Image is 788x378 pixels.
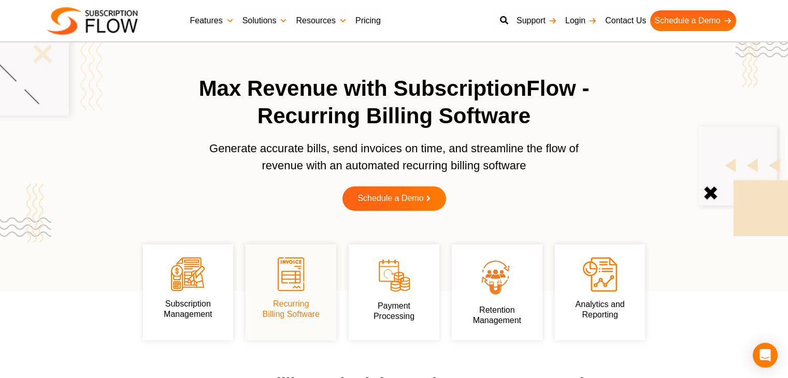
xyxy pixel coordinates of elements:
[292,10,351,31] a: Resources
[650,10,736,31] a: Schedule a Demo
[467,257,527,297] img: Retention Management icon
[186,10,238,31] a: Features
[263,299,320,318] a: Recurring Billing Software
[179,75,609,129] h1: Max Revenue with SubscriptionFlow - Recurring Billing Software
[164,299,212,318] a: SubscriptionManagement
[601,10,650,31] a: Contact Us
[512,10,561,31] a: Support
[473,306,521,325] a: Retention Management
[238,10,292,31] a: Solutions
[47,7,138,35] img: Subscriptionflow
[561,10,601,31] a: Login
[576,300,625,319] a: Analytics andReporting
[753,343,778,368] div: Open Intercom Messenger
[342,186,446,211] a: Schedule a Demo
[171,257,205,291] img: Subscription Management icon
[351,10,385,31] a: Pricing
[278,257,304,291] img: Recurring Billing Software icon
[205,140,583,174] p: Generate accurate bills, send invoices on time, and streamline the flow of revenue with an automa...
[374,301,414,321] a: PaymentProcessing
[357,194,423,203] span: Schedule a Demo
[583,257,617,292] img: Analytics and Reporting icon
[377,257,411,293] img: Payment Processing icon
